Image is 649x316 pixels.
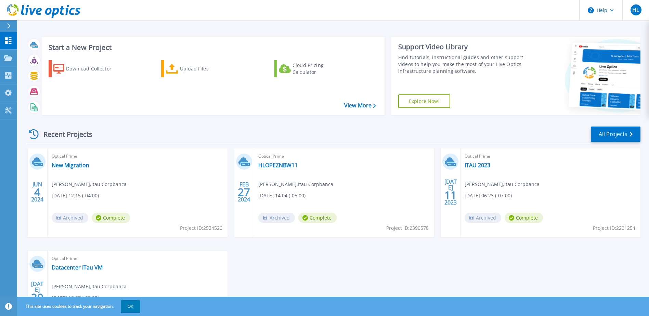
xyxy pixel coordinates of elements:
span: HL [632,7,639,13]
span: Optical Prime [465,153,636,160]
a: HLOPEZNBW11 [258,162,298,169]
span: Optical Prime [52,153,223,160]
div: FEB 2024 [237,180,250,205]
span: [DATE] 06:23 (-07:00) [465,192,512,199]
a: Datacenter ITau VM [52,264,103,271]
div: [DATE] 2022 [31,282,44,307]
span: Project ID: 2524520 [180,224,222,232]
span: [PERSON_NAME] , Itau Corpbanca [465,181,540,188]
span: Archived [258,213,295,223]
span: 27 [238,189,250,195]
span: [PERSON_NAME] , Itau Corpbanca [258,181,333,188]
div: [DATE] 2023 [444,180,457,205]
a: Explore Now! [398,94,450,108]
div: Upload Files [180,62,235,76]
div: Recent Projects [26,126,102,143]
span: [PERSON_NAME] , Itau Corpbanca [52,283,127,290]
span: Complete [505,213,543,223]
div: JUN 2024 [31,180,44,205]
span: This site uses cookies to track your navigation. [19,300,140,313]
span: [DATE] 14:04 (-05:00) [258,192,306,199]
span: Archived [465,213,501,223]
span: [DATE] 10:37 (-07:00) [52,294,99,302]
span: Project ID: 2390578 [386,224,429,232]
a: View More [344,102,376,109]
span: 4 [34,189,40,195]
span: [DATE] 12:15 (-04:00) [52,192,99,199]
a: Download Collector [49,60,125,77]
span: Complete [298,213,337,223]
span: Project ID: 2201254 [593,224,635,232]
span: Archived [52,213,88,223]
span: [PERSON_NAME] , Itau Corpbanca [52,181,127,188]
a: Cloud Pricing Calculator [274,60,350,77]
div: Cloud Pricing Calculator [293,62,347,76]
span: Optical Prime [52,255,223,262]
h3: Start a New Project [49,44,376,51]
span: 20 [31,294,43,300]
button: OK [121,300,140,313]
span: Optical Prime [258,153,430,160]
div: Support Video Library [398,42,525,51]
div: Find tutorials, instructional guides and other support videos to help you make the most of your L... [398,54,525,75]
span: 11 [444,192,457,198]
a: All Projects [591,127,640,142]
a: ITAU 2023 [465,162,490,169]
a: Upload Files [161,60,237,77]
div: Download Collector [66,62,121,76]
span: Complete [92,213,130,223]
a: New Migration [52,162,89,169]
